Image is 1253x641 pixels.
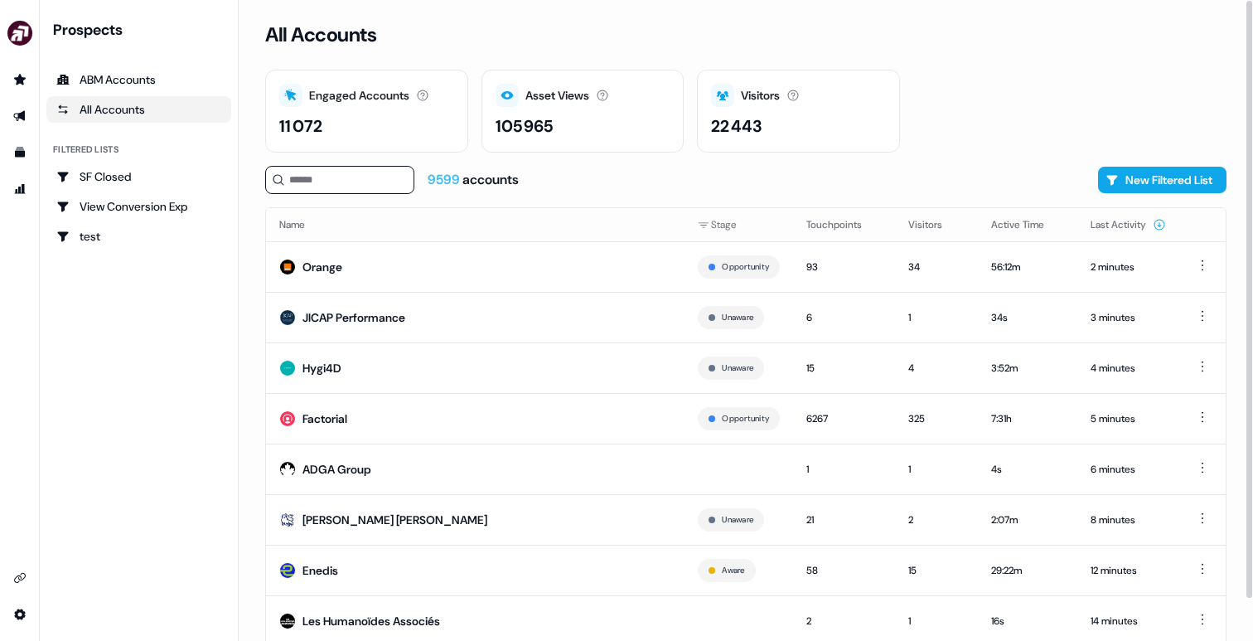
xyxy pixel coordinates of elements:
[302,309,405,326] div: JICAP Performance
[309,87,409,104] div: Engaged Accounts
[806,512,882,528] div: 21
[806,210,882,240] button: Touchpoints
[56,71,221,88] div: ABM Accounts
[908,461,965,478] div: 1
[302,360,341,376] div: Hygi4D
[1091,210,1166,240] button: Last Activity
[7,176,33,202] a: Go to attribution
[46,193,231,220] a: Go to View Conversion Exp
[908,410,965,427] div: 325
[806,360,882,376] div: 15
[53,20,231,40] div: Prospects
[279,114,322,138] div: 11 072
[302,562,338,579] div: Enedis
[46,66,231,93] a: ABM Accounts
[56,168,221,185] div: SF Closed
[991,461,1064,478] div: 4s
[908,309,965,326] div: 1
[266,208,685,241] th: Name
[53,143,119,157] div: Filtered lists
[1098,167,1226,193] button: New Filtered List
[56,228,221,245] div: test
[1091,562,1166,579] div: 12 minutes
[722,563,744,578] button: Aware
[711,114,762,138] div: 22 443
[722,512,753,527] button: Unaware
[806,259,882,275] div: 93
[1091,613,1166,629] div: 14 minutes
[302,613,440,629] div: Les Humanoïdes Associés
[991,259,1064,275] div: 56:12m
[722,260,769,274] button: Opportunity
[496,114,553,138] div: 105 965
[1091,259,1166,275] div: 2 minutes
[806,410,882,427] div: 6267
[806,613,882,629] div: 2
[265,22,376,47] h3: All Accounts
[428,171,462,188] span: 9599
[698,216,780,233] div: Stage
[428,171,519,189] div: accounts
[991,562,1064,579] div: 29:22m
[908,360,965,376] div: 4
[46,163,231,190] a: Go to SF Closed
[908,210,962,240] button: Visitors
[1091,512,1166,528] div: 8 minutes
[7,103,33,129] a: Go to outbound experience
[1091,410,1166,427] div: 5 minutes
[722,361,753,376] button: Unaware
[908,613,965,629] div: 1
[806,461,882,478] div: 1
[991,512,1064,528] div: 2:07m
[722,310,753,325] button: Unaware
[991,210,1064,240] button: Active Time
[56,101,221,118] div: All Accounts
[908,562,965,579] div: 15
[302,259,342,275] div: Orange
[991,410,1064,427] div: 7:31h
[46,223,231,250] a: Go to test
[806,562,882,579] div: 58
[722,411,769,426] button: Opportunity
[908,512,965,528] div: 2
[991,360,1064,376] div: 3:52m
[991,309,1064,326] div: 34s
[1091,360,1166,376] div: 4 minutes
[46,96,231,123] a: All accounts
[7,66,33,93] a: Go to prospects
[1091,461,1166,478] div: 6 minutes
[56,198,221,215] div: View Conversion Exp
[7,601,33,628] a: Go to integrations
[991,613,1064,629] div: 16s
[806,309,882,326] div: 6
[302,461,371,478] div: ADGA Group
[7,139,33,166] a: Go to templates
[525,87,589,104] div: Asset Views
[741,87,780,104] div: Visitors
[908,259,965,275] div: 34
[302,512,487,528] div: [PERSON_NAME] [PERSON_NAME]
[7,565,33,591] a: Go to integrations
[1091,309,1166,326] div: 3 minutes
[302,410,347,427] div: Factorial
